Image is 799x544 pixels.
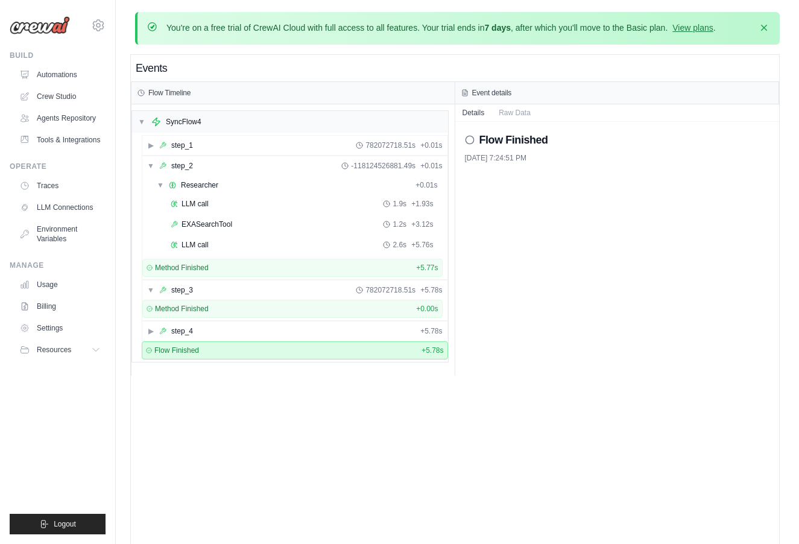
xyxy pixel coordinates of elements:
span: + 5.78s [420,285,442,295]
button: Details [455,104,492,121]
span: Flow Finished [154,346,199,355]
div: step_2 [171,161,193,171]
a: Billing [14,297,106,316]
div: Build [10,51,106,60]
p: You're on a free trial of CrewAI Cloud with full access to all features. Your trial ends in , aft... [166,22,716,34]
span: Method Finished [155,263,209,273]
span: ▶ [147,141,154,150]
span: Method Finished [155,304,209,314]
h2: Flow Finished [479,131,548,148]
span: ▼ [138,117,145,127]
a: Tools & Integrations [14,130,106,150]
span: Resources [37,345,71,355]
span: 2.6s [393,240,406,250]
img: Logo [10,16,70,34]
span: + 0.01s [420,161,442,171]
div: step_3 [171,285,193,295]
span: ▼ [147,285,154,295]
span: Logout [54,519,76,529]
span: + 5.78s [422,346,443,355]
div: step_1 [171,141,193,150]
a: Usage [14,275,106,294]
iframe: Chat Widget [739,486,799,544]
span: 782072718.51s [365,141,415,150]
button: Resources [14,340,106,359]
span: EXASearchTool [182,220,232,229]
a: Agents Repository [14,109,106,128]
strong: 7 days [484,23,511,33]
a: Settings [14,318,106,338]
span: + 3.12s [411,220,433,229]
span: -118124526881.49s [351,161,415,171]
span: + 0.00s [416,304,438,314]
span: ▼ [147,161,154,171]
div: Operate [10,162,106,171]
div: SyncFlow4 [166,117,201,127]
a: View plans [672,23,713,33]
div: [DATE] 7:24:51 PM [465,153,770,163]
span: ▶ [147,326,154,336]
span: LLM call [182,240,209,250]
span: LLM call [182,199,209,209]
span: + 5.78s [420,326,442,336]
a: Environment Variables [14,220,106,248]
span: + 5.77s [416,263,438,273]
h2: Events [136,60,167,77]
span: 1.2s [393,220,406,229]
a: Traces [14,176,106,195]
span: 782072718.51s [365,285,415,295]
div: Researcher [181,180,218,190]
span: + 0.01s [415,180,437,190]
h3: Flow Timeline [148,88,191,98]
button: Logout [10,514,106,534]
span: + 5.76s [411,240,433,250]
div: Manage [10,261,106,270]
a: Automations [14,65,106,84]
a: Crew Studio [14,87,106,106]
span: ▼ [157,180,164,190]
span: + 0.01s [420,141,442,150]
span: + 1.93s [411,199,433,209]
span: 1.9s [393,199,406,209]
button: Raw Data [491,104,538,121]
a: LLM Connections [14,198,106,217]
div: step_4 [171,326,193,336]
h3: Event details [472,88,512,98]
